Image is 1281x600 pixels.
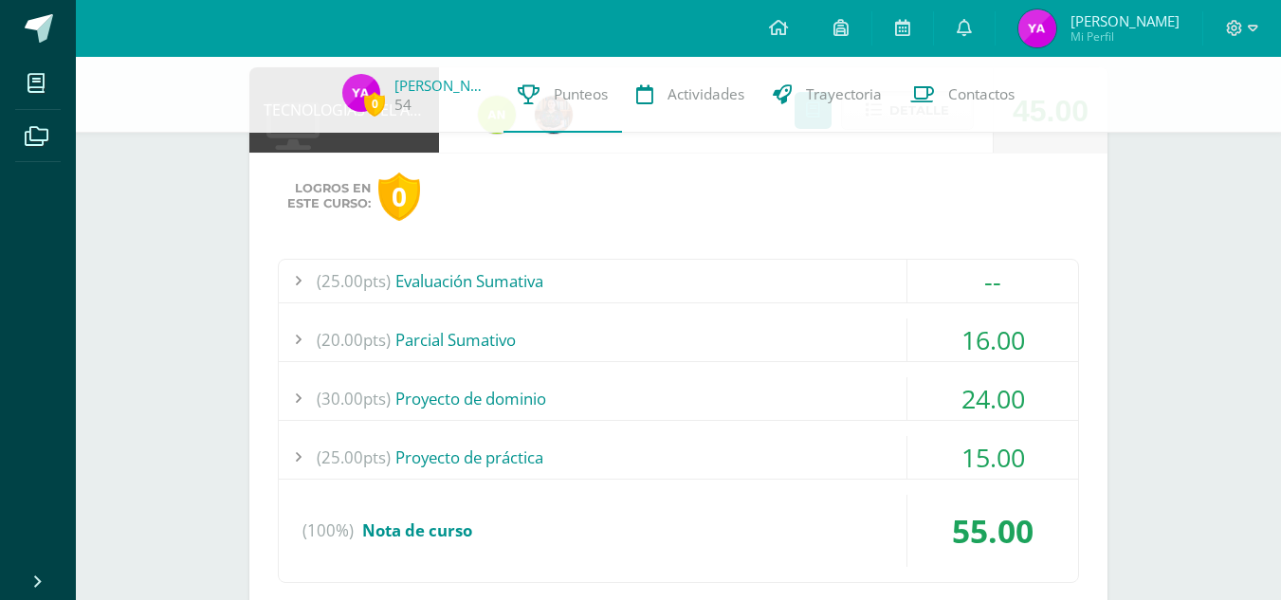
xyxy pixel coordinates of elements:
span: Nota de curso [362,519,472,541]
div: 15.00 [907,436,1078,479]
span: Contactos [948,84,1015,104]
span: Trayectoria [806,84,882,104]
a: Trayectoria [759,57,896,133]
div: Evaluación Sumativa [279,260,1078,302]
span: (25.00pts) [317,436,391,479]
span: (30.00pts) [317,377,391,420]
span: Mi Perfil [1071,28,1180,45]
a: [PERSON_NAME] [394,76,489,95]
span: (25.00pts) [317,260,391,302]
a: 54 [394,95,412,115]
span: Punteos [554,84,608,104]
span: Actividades [668,84,744,104]
div: 0 [378,173,420,221]
div: Proyecto de práctica [279,436,1078,479]
div: Parcial Sumativo [279,318,1078,361]
div: Proyecto de dominio [279,377,1078,420]
span: (20.00pts) [317,318,391,361]
a: Punteos [503,57,622,133]
span: [PERSON_NAME] [1071,11,1180,30]
a: Contactos [896,57,1029,133]
div: 16.00 [907,318,1078,361]
div: 24.00 [907,377,1078,420]
span: 0 [364,92,385,116]
span: (100%) [302,495,354,567]
img: a6afdc9d00cfefa793b5be9037cb8e16.png [1018,9,1056,47]
div: 55.00 [907,495,1078,567]
span: Logros en este curso: [287,181,371,211]
div: -- [907,260,1078,302]
img: a6afdc9d00cfefa793b5be9037cb8e16.png [342,74,380,112]
a: Actividades [622,57,759,133]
